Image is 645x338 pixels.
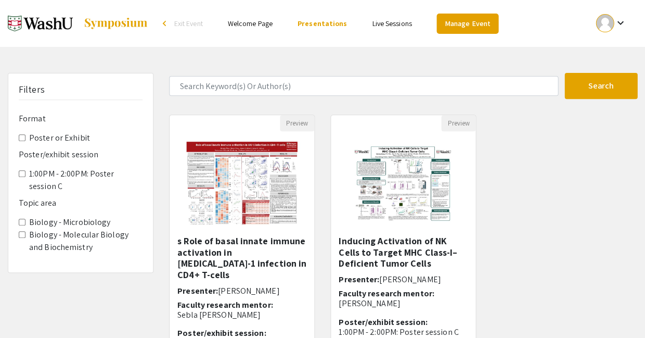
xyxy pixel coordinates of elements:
[19,149,143,159] h6: Poster/exhibit session
[19,84,45,95] h5: Filters
[173,131,312,235] img: <p><strong style="color: white;">s</strong><span style="color: black;">&nbsp;Role of basal innate...
[29,168,143,193] label: 1:00PM - 2:00PM: Poster session C
[339,274,468,284] h6: Presenter:
[379,274,441,285] span: [PERSON_NAME]
[372,19,411,28] a: Live Sessions
[83,17,148,30] img: Symposium by ForagerOne
[441,115,475,131] button: Preview
[29,229,143,254] label: Biology - Molecular Biology and Biochemistry
[564,73,637,99] button: Search
[19,114,143,123] h6: Format
[339,288,434,299] span: Faculty research mentor:
[585,11,637,35] button: Expand account dropdown
[177,310,306,320] p: Sebla [PERSON_NAME]
[162,20,169,27] div: arrow_back_ios
[218,285,279,296] span: [PERSON_NAME]
[19,198,143,208] h6: Topic area
[177,299,273,310] span: Faculty research mentor:
[8,10,148,36] a: Fall 2025 Undergraduate Research Symposium
[339,317,427,328] span: Poster/exhibit session:
[29,216,110,229] label: Biology - Microbiology
[29,132,90,144] label: Poster or Exhibit
[339,235,468,269] h5: Inducing Activation of NK Cells to Target MHC Class-I–Deficient Tumor Cells
[614,17,626,29] mat-icon: Expand account dropdown
[177,235,306,280] h5: s Role of basal innate immune activation in [MEDICAL_DATA]-1 infection in CD4+ T-cells
[436,14,498,34] a: Manage Event
[8,10,73,36] img: Fall 2025 Undergraduate Research Symposium
[298,19,347,28] a: Presentations
[177,286,306,296] h6: Presenter:
[339,327,468,337] p: 1:00PM - 2:00PM: Poster session C
[174,19,202,28] span: Exit Event
[280,115,314,131] button: Preview
[169,76,558,96] input: Search Keyword(s) Or Author(s)
[8,291,44,330] iframe: Chat
[339,131,467,235] img: <p>Inducing Activation of NK Cells to Target MHC Class-I<span style="color: rgb(0, 0, 0);">–Defic...
[227,19,272,28] a: Welcome Page
[339,298,468,308] p: [PERSON_NAME]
